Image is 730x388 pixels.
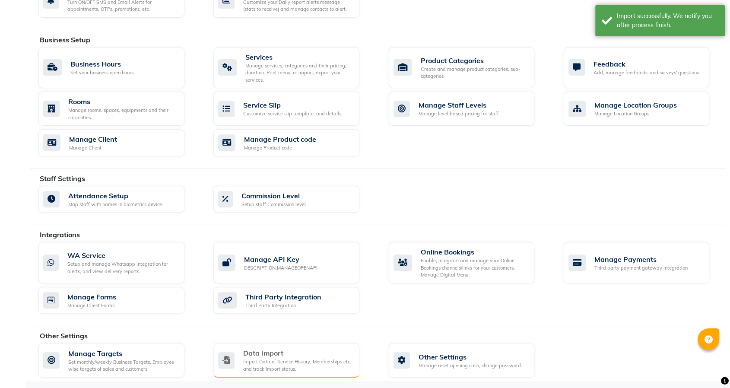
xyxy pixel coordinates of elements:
[213,129,375,156] a: Manage Product codeManage Product code
[38,242,200,283] a: WA ServiceSetup and manage Whatsapp Integration for alerts, and view delivery reports.
[67,292,116,302] div: Manage Forms
[594,264,688,272] div: Third party payment gateway integration
[69,144,117,152] div: Manage Client
[68,359,178,373] div: Set monthly/weekly Business Targets, Employee wise targets of sales and customers
[68,201,162,208] div: Map staff with names in biometrics device
[617,12,718,30] div: Import successfully. We notify you after process finish.
[389,343,551,378] a: Other SettingsManage reset opening cash, change password.
[594,69,699,76] div: Add, manage feedbacks and surveys' questions
[38,186,200,213] a: Attendance SetupMap staff with names in biometrics device
[213,92,375,126] a: Service SlipCustomize service slip template, and details.
[241,201,306,208] div: Setup staff Commission level
[243,348,352,358] div: Data Import
[389,92,551,126] a: Manage Staff LevelsManage level based pricing for staff
[419,110,499,118] div: Manage level based pricing for staff
[241,191,306,201] div: Commission Level
[243,100,343,110] div: Service Slip
[69,134,117,144] div: Manage Client
[245,62,352,84] div: Manage services, categories and their pricing, duration. Print menu, or import, export your servi...
[594,110,677,118] div: Manage Location Groups
[38,287,200,314] a: Manage FormsManage Client Forms
[38,47,200,89] a: Business HoursSet your business open hours
[68,348,178,359] div: Manage Targets
[243,358,352,372] div: Import Data of Service History, Memberships etc. and track import status.
[421,257,528,279] div: Enable, integrate and manage your Online Bookings channels/links for your customers. Manage Digit...
[419,362,522,369] div: Manage reset opening cash, change password.
[213,186,375,213] a: Commission LevelSetup staff Commission level
[213,47,375,89] a: ServicesManage services, categories and their pricing, duration. Print menu, or import, export yo...
[419,100,499,110] div: Manage Staff Levels
[68,96,178,107] div: Rooms
[68,191,162,201] div: Attendance Setup
[389,242,551,283] a: Online BookingsEnable, integrate and manage your Online Bookings channels/links for your customer...
[244,144,316,152] div: Manage Product code
[389,47,551,89] a: Product CategoriesCreate and manage product categories, sub-categories
[213,287,375,314] a: Third Party IntegrationThird Party Integration
[38,343,200,378] a: Manage TargetsSet monthly/weekly Business Targets, Employee wise targets of sales and customers
[243,110,343,118] div: Customize service slip template, and details.
[421,247,528,257] div: Online Bookings
[38,92,200,126] a: RoomsManage rooms, spaces, equipments and their capacities.
[68,107,178,121] div: Manage rooms, spaces, equipments and their capacities.
[67,261,178,275] div: Setup and manage Whatsapp Integration for alerts, and view delivery reports.
[213,343,375,378] a: Data ImportImport Data of Service History, Memberships etc. and track import status.
[564,242,726,283] a: Manage PaymentsThird party payment gateway integration
[421,66,528,80] div: Create and manage product categories, sub-categories
[245,52,352,62] div: Services
[594,100,677,110] div: Manage Location Groups
[419,352,522,362] div: Other Settings
[70,59,133,69] div: Business Hours
[67,302,116,309] div: Manage Client Forms
[594,59,699,69] div: Feedback
[213,242,375,283] a: Manage API KeyDESCRIPTION.MANAGEOPENAPI
[594,254,688,264] div: Manage Payments
[38,129,200,156] a: Manage ClientManage Client
[245,292,321,302] div: Third Party Integration
[564,47,726,89] a: FeedbackAdd, manage feedbacks and surveys' questions
[244,134,316,144] div: Manage Product code
[70,69,133,76] div: Set your business open hours
[67,250,178,261] div: WA Service
[244,264,317,272] div: DESCRIPTION.MANAGEOPENAPI
[421,55,528,66] div: Product Categories
[564,92,726,126] a: Manage Location GroupsManage Location Groups
[245,302,321,309] div: Third Party Integration
[244,254,317,264] div: Manage API Key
